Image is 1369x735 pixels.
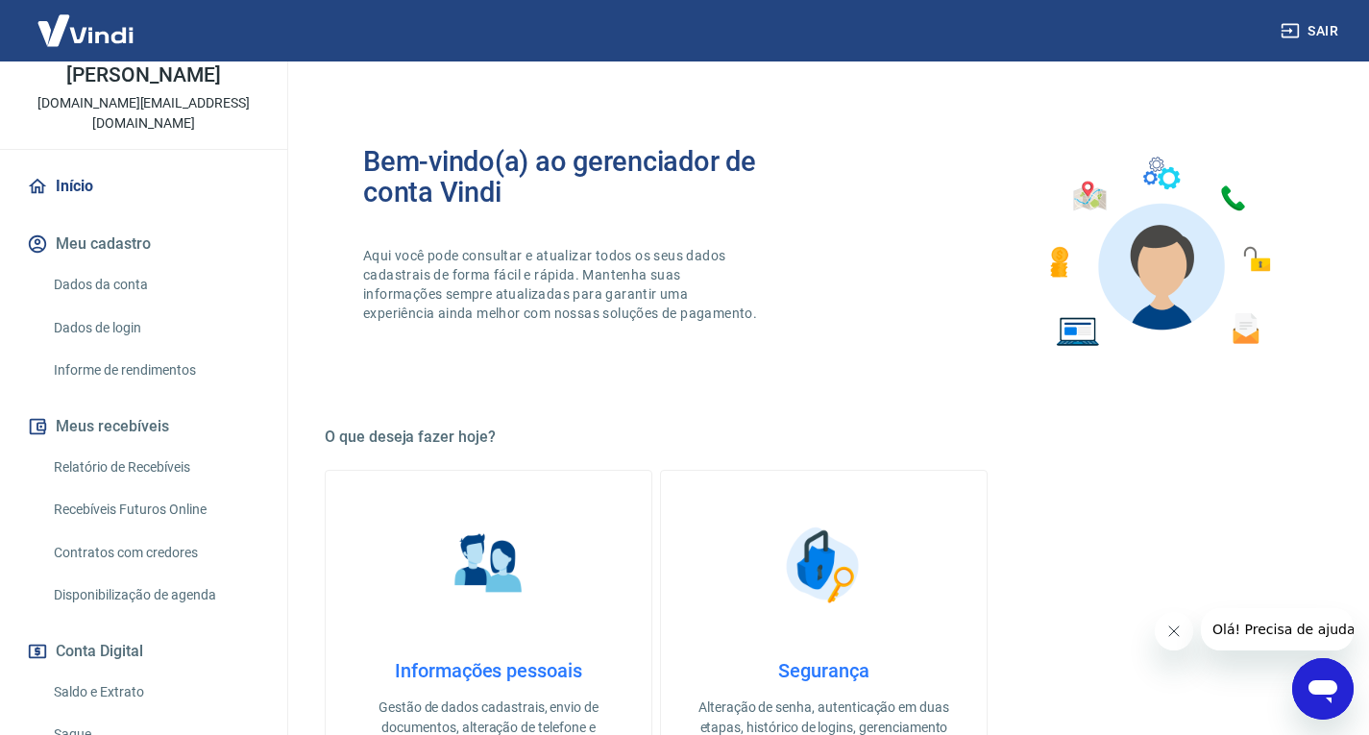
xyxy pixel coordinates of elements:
a: Relatório de Recebíveis [46,448,264,487]
a: Início [23,165,264,208]
a: Dados da conta [46,265,264,305]
a: Disponibilização de agenda [46,576,264,615]
iframe: Fechar mensagem [1155,612,1193,650]
p: Aqui você pode consultar e atualizar todos os seus dados cadastrais de forma fácil e rápida. Mant... [363,246,761,323]
h5: O que deseja fazer hoje? [325,428,1323,447]
a: Recebíveis Futuros Online [46,490,264,529]
h4: Informações pessoais [356,659,621,682]
iframe: Botão para abrir a janela de mensagens [1292,658,1354,720]
h4: Segurança [692,659,956,682]
a: Dados de login [46,308,264,348]
span: Olá! Precisa de ajuda? [12,13,161,29]
button: Meu cadastro [23,223,264,265]
iframe: Mensagem da empresa [1201,608,1354,650]
button: Meus recebíveis [23,405,264,448]
img: Informações pessoais [441,517,537,613]
a: Informe de rendimentos [46,351,264,390]
img: Imagem de um avatar masculino com diversos icones exemplificando as funcionalidades do gerenciado... [1033,146,1284,358]
img: Vindi [23,1,148,60]
img: Segurança [776,517,872,613]
button: Conta Digital [23,630,264,673]
a: Saldo e Extrato [46,673,264,712]
h2: Bem-vindo(a) ao gerenciador de conta Vindi [363,146,824,208]
p: [DOMAIN_NAME][EMAIL_ADDRESS][DOMAIN_NAME] [15,93,272,134]
p: [PERSON_NAME] [66,65,220,86]
button: Sair [1277,13,1346,49]
a: Contratos com credores [46,533,264,573]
